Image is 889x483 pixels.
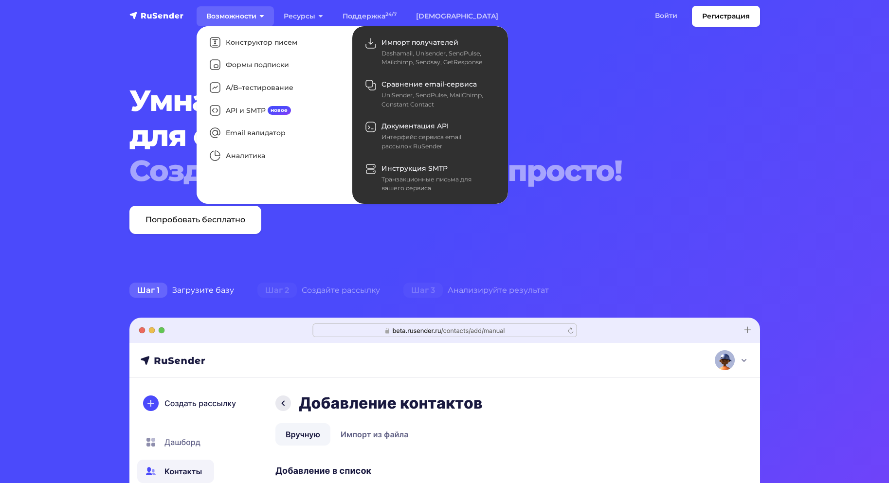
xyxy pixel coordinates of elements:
[381,133,491,151] div: Интерфейс сервиса email рассылок RuSender
[201,122,347,145] a: Email валидатор
[406,6,508,26] a: [DEMOGRAPHIC_DATA]
[381,38,458,47] span: Импорт получателей
[118,281,246,300] div: Загрузите базу
[403,283,443,298] span: Шаг 3
[201,76,347,99] a: A/B–тестирование
[257,283,297,298] span: Шаг 2
[129,83,707,188] h1: Умная система для email рассылок.
[268,106,291,115] span: новое
[381,91,491,109] div: UniSender, SendPulse, MailChimp, Constant Contact
[381,164,448,173] span: Инструкция SMTP
[129,206,261,234] a: Попробовать бесплатно
[197,6,274,26] a: Возможности
[381,122,449,130] span: Документация API
[246,281,392,300] div: Создайте рассылку
[201,31,347,54] a: Конструктор писем
[692,6,760,27] a: Регистрация
[385,11,397,18] sup: 24/7
[392,281,561,300] div: Анализируйте результат
[129,153,707,188] div: Создать рассылку — это просто!
[357,73,503,115] a: Сравнение email-сервиса UniSender, SendPulse, MailChimp, Constant Contact
[357,115,503,157] a: Документация API Интерфейс сервиса email рассылок RuSender
[201,54,347,77] a: Формы подписки
[357,31,503,73] a: Импорт получателей Dashamail, Unisender, SendPulse, Mailchimp, Sendsay, GetResponse
[201,99,347,122] a: API и SMTPновое
[381,175,491,193] div: Транзакционные письма для вашего сервиса
[357,157,503,199] a: Инструкция SMTP Транзакционные письма для вашего сервиса
[129,11,184,20] img: RuSender
[129,283,167,298] span: Шаг 1
[201,144,347,167] a: Аналитика
[333,6,406,26] a: Поддержка24/7
[381,49,491,67] div: Dashamail, Unisender, SendPulse, Mailchimp, Sendsay, GetResponse
[381,80,477,89] span: Сравнение email-сервиса
[274,6,333,26] a: Ресурсы
[645,6,687,26] a: Войти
